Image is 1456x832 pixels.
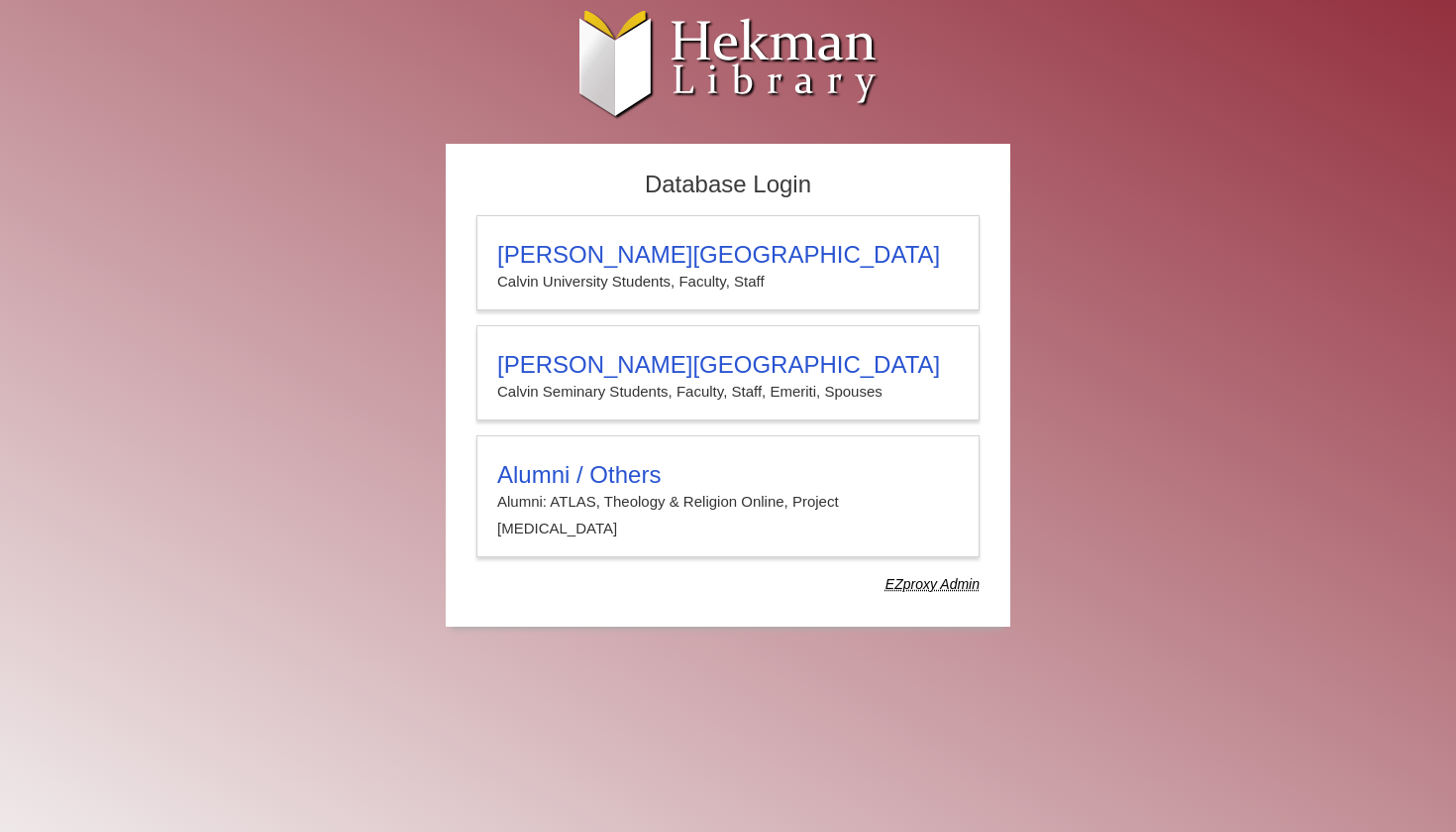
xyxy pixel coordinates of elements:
dfn: Use Alumni login [885,576,980,592]
h3: Alumni / Others [497,461,959,489]
h3: [PERSON_NAME][GEOGRAPHIC_DATA] [497,351,959,379]
a: [PERSON_NAME][GEOGRAPHIC_DATA]Calvin Seminary Students, Faculty, Staff, Emeriti, Spouses [476,325,980,420]
p: Alumni: ATLAS, Theology & Religion Online, Project [MEDICAL_DATA] [497,489,959,541]
a: [PERSON_NAME][GEOGRAPHIC_DATA]Calvin University Students, Faculty, Staff [476,215,980,310]
h3: [PERSON_NAME][GEOGRAPHIC_DATA] [497,241,959,269]
p: Calvin University Students, Faculty, Staff [497,269,959,295]
h2: Database Login [467,165,989,205]
p: Calvin Seminary Students, Faculty, Staff, Emeriti, Spouses [497,379,959,405]
summary: Alumni / OthersAlumni: ATLAS, Theology & Religion Online, Project [MEDICAL_DATA] [497,461,959,541]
